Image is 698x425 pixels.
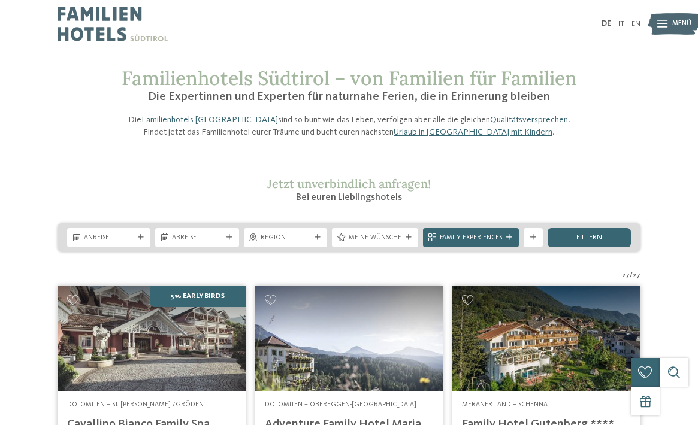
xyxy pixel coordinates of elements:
[172,233,222,243] span: Abreise
[261,233,310,243] span: Region
[141,116,278,124] a: Familienhotels [GEOGRAPHIC_DATA]
[490,116,568,124] a: Qualitätsversprechen
[67,401,204,408] span: Dolomiten – St. [PERSON_NAME] /Gröden
[622,271,630,281] span: 27
[58,286,246,391] img: Family Spa Grand Hotel Cavallino Bianco ****ˢ
[633,271,640,281] span: 27
[122,66,577,90] span: Familienhotels Südtirol – von Familien für Familien
[255,286,443,391] img: Adventure Family Hotel Maria ****
[440,233,502,243] span: Family Experiences
[462,401,548,408] span: Meraner Land – Schenna
[631,20,640,28] a: EN
[394,128,552,136] a: Urlaub in [GEOGRAPHIC_DATA] mit Kindern
[349,233,401,243] span: Meine Wünsche
[576,234,602,242] span: filtern
[602,20,611,28] a: DE
[122,114,577,138] p: Die sind so bunt wie das Leben, verfolgen aber alle die gleichen . Findet jetzt das Familienhotel...
[267,176,431,191] span: Jetzt unverbindlich anfragen!
[84,233,134,243] span: Anreise
[452,286,640,391] img: Family Hotel Gutenberg ****
[630,271,633,281] span: /
[265,401,416,408] span: Dolomiten – Obereggen-[GEOGRAPHIC_DATA]
[672,19,691,29] span: Menü
[296,193,402,202] span: Bei euren Lieblingshotels
[618,20,624,28] a: IT
[148,91,550,103] span: Die Expertinnen und Experten für naturnahe Ferien, die in Erinnerung bleiben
